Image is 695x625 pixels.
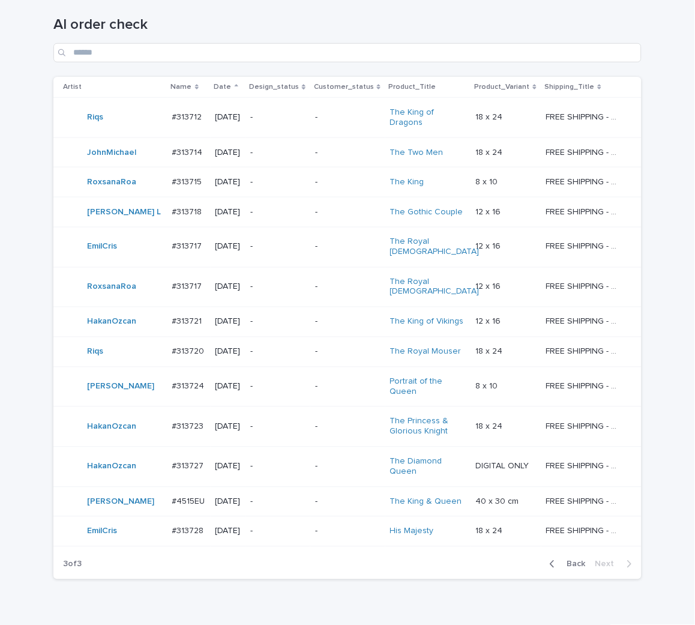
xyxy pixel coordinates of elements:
[250,148,305,158] p: -
[53,407,642,447] tr: HakanOzcan #313723#313723 [DATE]--The Princess & Glorious Knight 18 x 2418 x 24 FREE SHIPPING - p...
[390,148,444,158] a: The Two Men
[53,267,642,307] tr: RoxsanaRoa #313717#313717 [DATE]--The Royal [DEMOGRAPHIC_DATA] 12 x 1612 x 16 FREE SHIPPING - pre...
[87,242,117,252] a: EmilCris
[53,43,642,62] input: Search
[87,317,136,327] a: HakanOzcan
[87,148,136,158] a: JohnMichael
[314,80,374,94] p: Customer_status
[315,462,381,472] p: -
[250,462,305,472] p: -
[546,240,624,252] p: FREE SHIPPING - preview in 1-2 business days, after your approval delivery will take 5-10 b.d.
[315,497,381,507] p: -
[53,367,642,407] tr: [PERSON_NAME] #313724#313724 [DATE]--Portrait of the Queen 8 x 108 x 10 FREE SHIPPING - preview i...
[87,462,136,472] a: HakanOzcan
[390,377,465,397] a: Portrait of the Queen
[249,80,299,94] p: Design_status
[545,80,595,94] p: Shipping_Title
[546,205,624,217] p: FREE SHIPPING - preview in 1-2 business days, after your approval delivery will take 5-10 b.d.
[172,315,205,327] p: #313721
[250,282,305,292] p: -
[53,487,642,517] tr: [PERSON_NAME] #4515EU#4515EU [DATE]--The King & Queen 40 x 30 cm40 x 30 cm FREE SHIPPING - previe...
[476,379,501,392] p: 8 x 10
[546,110,624,122] p: FREE SHIPPING - preview in 1-2 business days, after your approval delivery will take 5-10 b.d.
[591,559,642,570] button: Next
[172,280,205,292] p: #313717
[53,550,91,579] p: 3 of 3
[315,422,381,432] p: -
[476,145,505,158] p: 18 x 24
[540,559,591,570] button: Back
[250,112,305,122] p: -
[250,527,305,537] p: -
[315,177,381,187] p: -
[53,307,642,337] tr: HakanOzcan #313721#313721 [DATE]--The King of Vikings 12 x 1612 x 16 FREE SHIPPING - preview in 1...
[172,345,207,357] p: #313720
[315,527,381,537] p: -
[172,495,208,507] p: #4515EU
[215,497,241,507] p: [DATE]
[546,379,624,392] p: FREE SHIPPING - preview in 1-2 business days, after your approval delivery will take 5-10 b.d.
[390,497,462,507] a: The King & Queen
[172,110,205,122] p: #313712
[315,207,381,217] p: -
[53,137,642,168] tr: JohnMichael #313714#313714 [DATE]--The Two Men 18 x 2418 x 24 FREE SHIPPING - preview in 1-2 busi...
[250,207,305,217] p: -
[53,227,642,267] tr: EmilCris #313717#313717 [DATE]--The Royal [DEMOGRAPHIC_DATA] 12 x 1612 x 16 FREE SHIPPING - previ...
[215,207,241,217] p: [DATE]
[87,422,136,432] a: HakanOzcan
[171,80,192,94] p: Name
[476,280,504,292] p: 12 x 16
[172,175,205,187] p: #313715
[87,382,154,392] a: [PERSON_NAME]
[53,97,642,137] tr: Riqs #313712#313712 [DATE]--The King of Dragons 18 x 2418 x 24 FREE SHIPPING - preview in 1-2 bus...
[390,347,462,357] a: The Royal Mouser
[315,317,381,327] p: -
[476,175,501,187] p: 8 x 10
[546,145,624,158] p: FREE SHIPPING - preview in 1-2 business days, after your approval delivery will take 5-10 b.d.
[250,317,305,327] p: -
[53,517,642,547] tr: EmilCris #313728#313728 [DATE]--His Majesty 18 x 2418 x 24 FREE SHIPPING - preview in 1-2 busines...
[315,382,381,392] p: -
[172,205,205,217] p: #313718
[215,242,241,252] p: [DATE]
[53,16,642,34] h1: AI order check
[215,422,241,432] p: [DATE]
[560,560,586,569] span: Back
[87,112,103,122] a: Riqs
[172,420,206,432] p: #313723
[87,527,117,537] a: EmilCris
[315,282,381,292] p: -
[475,80,530,94] p: Product_Variant
[172,524,206,537] p: #313728
[87,497,154,507] a: [PERSON_NAME]
[215,347,241,357] p: [DATE]
[390,417,465,437] a: The Princess & Glorious Knight
[250,242,305,252] p: -
[315,112,381,122] p: -
[53,168,642,198] tr: RoxsanaRoa #313715#313715 [DATE]--The King 8 x 108 x 10 FREE SHIPPING - preview in 1-2 business d...
[63,80,82,94] p: Artist
[215,112,241,122] p: [DATE]
[476,495,522,507] p: 40 x 30 cm
[215,317,241,327] p: [DATE]
[476,459,532,472] p: DIGITAL ONLY
[214,80,232,94] p: Date
[250,422,305,432] p: -
[390,527,434,537] a: His Majesty
[53,447,642,487] tr: HakanOzcan #313727#313727 [DATE]--The Diamond Queen DIGITAL ONLYDIGITAL ONLY FREE SHIPPING - prev...
[250,382,305,392] p: -
[250,177,305,187] p: -
[476,315,504,327] p: 12 x 16
[390,207,463,217] a: The Gothic Couple
[215,382,241,392] p: [DATE]
[546,345,624,357] p: FREE SHIPPING - preview in 1-2 business days, after your approval delivery will take 5-10 b.d.
[595,560,622,569] span: Next
[546,280,624,292] p: FREE SHIPPING - preview in 1-2 business days, after your approval delivery will take 5-10 b.d.
[390,457,465,477] a: The Diamond Queen
[215,462,241,472] p: [DATE]
[476,420,505,432] p: 18 x 24
[172,145,205,158] p: #313714
[546,495,624,507] p: FREE SHIPPING - preview in 1-2 business days, after your approval delivery will take 6-10 busines...
[87,207,161,217] a: [PERSON_NAME] L
[546,524,624,537] p: FREE SHIPPING - preview in 1-2 business days, after your approval delivery will take 5-10 b.d.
